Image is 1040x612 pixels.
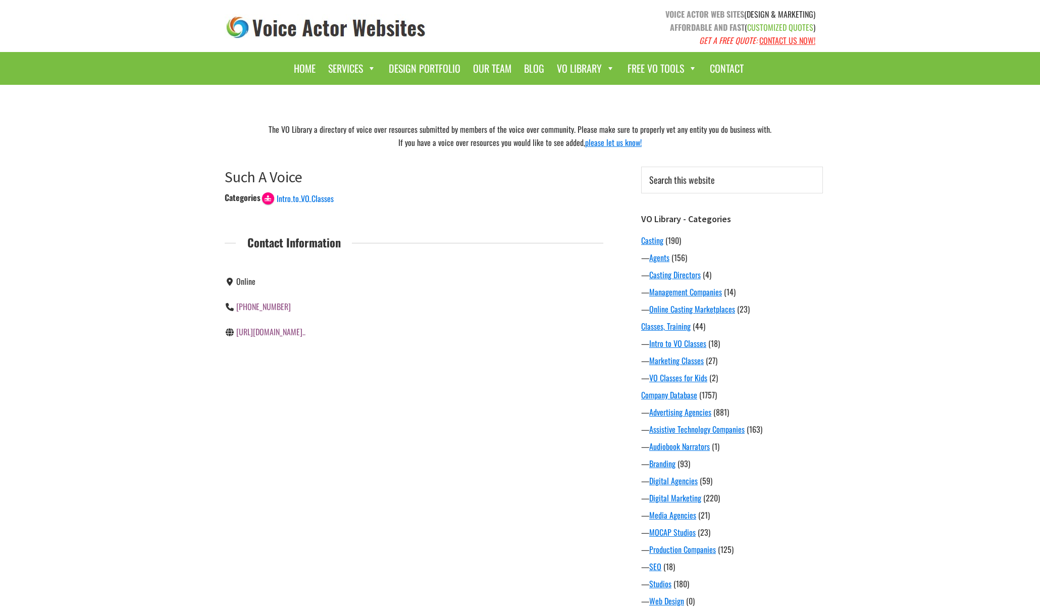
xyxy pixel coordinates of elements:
a: Intro to VO Classes [262,191,334,203]
a: Casting [641,234,663,246]
a: Casting Directors [649,269,701,281]
a: Advertising Agencies [649,406,711,418]
img: voice_actor_websites_logo [225,14,428,41]
span: (14) [724,286,736,298]
span: CUSTOMIZED QUOTES [747,21,813,33]
div: — [641,303,823,315]
a: SEO [649,560,661,573]
div: — [641,251,823,264]
span: (125) [718,543,734,555]
span: (190) [665,234,681,246]
div: — [641,440,823,452]
a: Intro to VO Classes [649,337,706,349]
span: (1757) [699,389,717,401]
span: (163) [747,423,762,435]
div: — [641,372,823,384]
div: — [641,560,823,573]
h1: Such A Voice [225,168,603,186]
a: Company Database [641,389,697,401]
div: — [641,526,823,538]
span: (18) [708,337,720,349]
a: Marketing Classes [649,354,704,367]
a: Web Design [649,595,684,607]
span: Online [236,275,255,287]
a: Services [323,57,381,80]
div: — [641,337,823,349]
em: GET A FREE QUOTE: [699,34,757,46]
div: — [641,406,823,418]
a: Management Companies [649,286,722,298]
strong: AFFORDABLE AND FAST [670,21,745,33]
a: Design Portfolio [384,57,465,80]
a: Contact [705,57,749,80]
span: (27) [706,354,717,367]
a: Assistive Technology Companies [649,423,745,435]
a: MOCAP Studios [649,526,696,538]
span: (4) [703,269,711,281]
div: — [641,595,823,607]
div: The VO Library a directory of voice over resources submitted by members of the voice over communi... [217,120,823,151]
span: (21) [698,509,710,521]
a: [URL][DOMAIN_NAME].. [236,326,305,338]
a: Digital Marketing [649,492,701,504]
div: — [641,543,823,555]
a: Production Companies [649,543,716,555]
div: — [641,475,823,487]
article: Such A Voice [225,168,603,361]
span: (44) [693,320,705,332]
span: Intro to VO Classes [277,192,334,205]
h3: VO Library - Categories [641,214,823,225]
span: (180) [673,578,689,590]
a: Studios [649,578,671,590]
div: — [641,509,823,521]
span: (1) [712,440,719,452]
span: (93) [678,457,690,470]
div: — [641,423,823,435]
a: Home [289,57,321,80]
span: (2) [709,372,718,384]
div: — [641,578,823,590]
span: (0) [686,595,695,607]
div: — [641,286,823,298]
span: (220) [703,492,720,504]
a: Audiobook Narrators [649,440,710,452]
span: (59) [700,475,712,487]
a: Agents [649,251,669,264]
span: (23) [698,526,710,538]
a: Media Agencies [649,509,696,521]
a: please let us know! [585,136,642,148]
span: (881) [713,406,729,418]
p: (DESIGN & MARKETING) ( ) [528,8,815,47]
div: Categories [225,191,261,203]
div: — [641,354,823,367]
span: (23) [737,303,750,315]
input: Search this website [641,167,823,193]
div: — [641,457,823,470]
a: CONTACT US NOW! [759,34,815,46]
a: VO Library [552,57,620,80]
a: Online Casting Marketplaces [649,303,735,315]
a: Free VO Tools [622,57,702,80]
a: Digital Agencies [649,475,698,487]
div: — [641,269,823,281]
strong: VOICE ACTOR WEB SITES [665,8,744,20]
div: — [641,492,823,504]
a: Branding [649,457,675,470]
a: [PHONE_NUMBER] [236,300,291,313]
a: Classes, Training [641,320,691,332]
span: (156) [671,251,687,264]
span: Contact Information [236,233,352,251]
a: VO Classes for Kids [649,372,707,384]
a: Our Team [468,57,516,80]
a: Blog [519,57,549,80]
span: (18) [663,560,675,573]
